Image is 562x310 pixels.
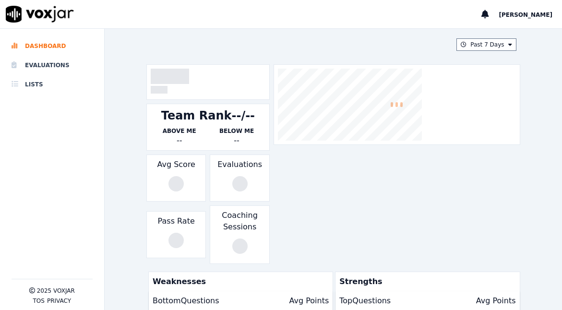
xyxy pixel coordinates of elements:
button: TOS [33,297,44,305]
p: Weaknesses [149,272,329,291]
span: [PERSON_NAME] [499,12,552,18]
div: Pass Rate [146,211,206,258]
p: Top Questions [339,295,391,307]
button: Past 7 Days [456,38,516,51]
div: Coaching Sessions [210,205,269,264]
p: Below Me [208,127,265,135]
img: voxjar logo [6,6,74,23]
p: 2025 Voxjar [37,287,75,295]
p: Strengths [335,272,515,291]
div: Evaluations [210,155,269,202]
div: Avg Score [146,155,206,202]
p: Above Me [151,127,208,135]
div: -- [208,135,265,146]
div: -- [151,135,208,146]
button: Privacy [47,297,71,305]
div: Team Rank --/-- [161,108,255,123]
a: Dashboard [12,36,93,56]
p: Avg Points [289,295,329,307]
p: Bottom Questions [153,295,219,307]
a: Evaluations [12,56,93,75]
p: Avg Points [476,295,516,307]
button: [PERSON_NAME] [499,9,562,20]
a: Lists [12,75,93,94]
